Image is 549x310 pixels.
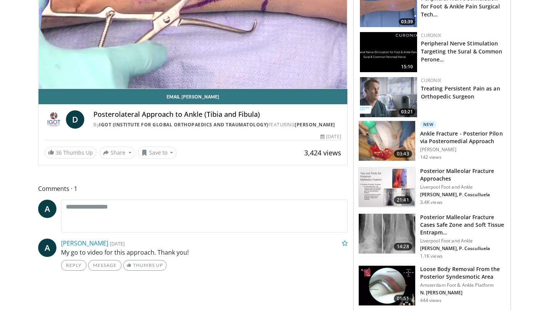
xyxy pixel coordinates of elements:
a: 03:21 [360,77,417,117]
button: Share [100,147,135,159]
p: N. [PERSON_NAME] [420,290,506,296]
a: D [66,110,84,129]
p: Amsterdam Foot & Ankle Platform [420,282,506,288]
span: 03:43 [394,150,412,158]
img: IGOT (Institute for Global Orthopaedics and Traumatology) [45,110,63,129]
h3: Posterior Malleolar Fracture Approaches [420,167,506,182]
p: 444 views [420,297,441,304]
img: 64c419ba-c006-462a-881d-058c6f32b76b.150x105_q85_crop-smart_upscale.jpg [360,77,417,117]
a: 15:10 [360,32,417,72]
img: f705c0c4-809c-4b75-8682-bad47336147d.150x105_q85_crop-smart_upscale.jpg [360,32,417,72]
a: [PERSON_NAME] [61,239,108,247]
p: Liverpool Foot and Ankle [420,238,506,244]
p: 3.4K views [420,199,443,205]
p: [PERSON_NAME], P. Cosculluela [420,245,506,252]
img: 3043e12c-bae1-46e5-a9ad-99d83092d7e0.150x105_q85_crop-smart_upscale.jpg [359,168,415,207]
a: A [38,200,56,218]
h3: Loose Body Removal From the Posterior Syndesmotic Area [420,265,506,281]
img: 9ece6c0c-4866-4cde-94ec-9a6ce0cd60e2.png.150x105_q85_crop-smart_upscale.png [359,266,415,305]
p: 142 views [420,154,441,160]
img: 9ae0a341-ee7b-428a-aa0f-6a150934aaa9.150x105_q85_crop-smart_upscale.jpg [359,214,415,253]
p: My go to video for this approach. Thank you! [61,248,348,257]
p: New [420,121,437,128]
p: Liverpool Foot and Ankle [420,184,506,190]
a: Thumbs Up [123,260,166,271]
h3: Posterior Malleolar Fracture Cases Safe Zone and Soft Tissue Entrapm… [420,213,506,236]
a: [PERSON_NAME] [295,121,335,128]
a: Curonix [421,32,441,39]
a: 14:28 Posterior Malleolar Fracture Cases Safe Zone and Soft Tissue Entrapm… Liverpool Foot and An... [358,213,506,259]
a: IGOT (Institute for Global Orthopaedics and Traumatology) [99,121,268,128]
div: By FEATURING [93,121,341,128]
a: Peripheral Nerve Stimulation Targeting the Sural & Common Perone… [421,40,502,63]
a: Reply [61,260,87,271]
span: 03:21 [399,108,415,115]
span: 03:39 [399,18,415,25]
span: Comments 1 [38,184,348,194]
span: 21:41 [394,196,412,204]
a: Message [88,260,122,271]
span: 01:51 [394,295,412,302]
a: A [38,239,56,257]
button: Save to [138,147,177,159]
a: 01:51 Loose Body Removal From the Posterior Syndesmotic Area Amsterdam Foot & Ankle Platform N. [... [358,265,506,306]
a: Treating Persistent Pain as an Orthopedic Surgeon [421,85,500,100]
span: 3,424 views [304,148,341,157]
a: 21:41 Posterior Malleolar Fracture Approaches Liverpool Foot and Ankle [PERSON_NAME], P. Coscullu... [358,167,506,208]
a: Email [PERSON_NAME] [39,89,347,104]
span: 36 [56,149,62,156]
a: 03:43 New Ankle Fracture - Posterior Pilon via Posteromedial Approach [PERSON_NAME] 142 views [358,121,506,161]
div: [DATE] [320,133,341,140]
p: [PERSON_NAME], P. Cosculluela [420,192,506,198]
a: 36 Thumbs Up [45,147,96,158]
h3: Ankle Fracture - Posterior Pilon via Posteromedial Approach [420,130,506,145]
span: 14:28 [394,243,412,250]
p: [PERSON_NAME] [420,147,506,153]
a: Curonix [421,77,441,84]
p: 1.1K views [420,253,443,259]
span: 15:10 [399,63,415,70]
h4: Posterolateral Approach to Ankle (Tibia and Fibula) [93,110,341,119]
small: [DATE] [110,240,125,247]
img: e384fb8a-f4bd-410d-a5b4-472c618d94ed.150x105_q85_crop-smart_upscale.jpg [359,121,415,161]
